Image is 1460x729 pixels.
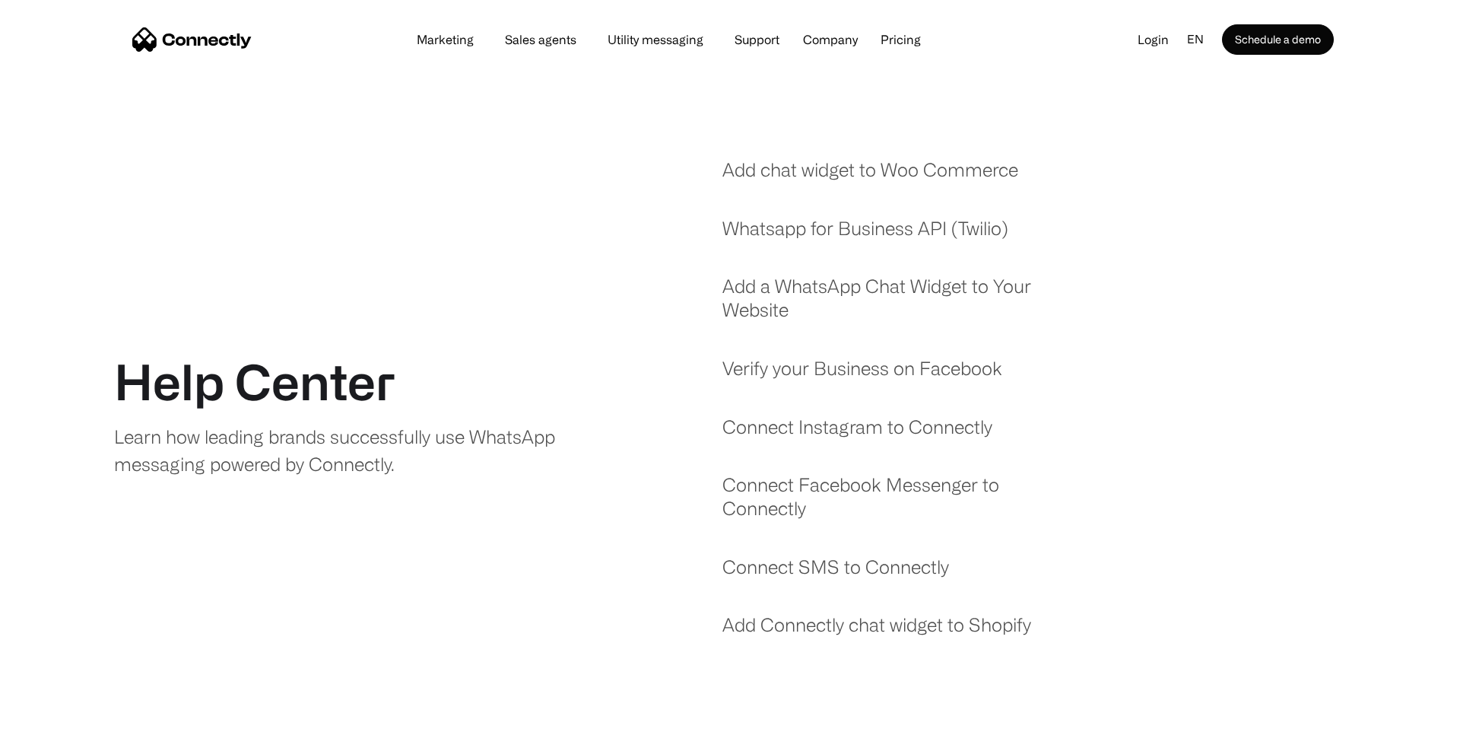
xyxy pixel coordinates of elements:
a: Schedule a demo [1222,24,1334,55]
a: Sales agents [493,33,589,46]
div: Company [803,29,858,50]
a: Add Connectly chat widget to Shopify [722,613,1031,652]
a: Utility messaging [595,33,716,46]
a: Login [1125,28,1181,51]
a: home [132,28,252,51]
div: en [1181,28,1222,51]
a: Add chat widget to Woo Commerce [722,158,1018,197]
a: Whatsapp for Business API (Twilio) [722,217,1008,256]
a: Support [722,33,792,46]
a: Add a WhatsApp Chat Widget to Your Website [722,275,1071,336]
a: Marketing [405,33,486,46]
div: Company [798,29,862,50]
ul: Language list [30,702,91,724]
a: Pricing [868,33,933,46]
aside: Language selected: English [15,701,91,724]
a: Verify your Business on Facebook [722,357,1002,396]
div: en [1187,28,1204,51]
a: Connect SMS to Connectly [722,556,949,594]
div: Learn how leading brands successfully use WhatsApp messaging powered by Connectly. [114,423,587,478]
a: Connect Instagram to Connectly [722,415,992,454]
a: Connect Facebook Messenger to Connectly [722,473,1071,535]
h1: Help Center [114,352,395,411]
